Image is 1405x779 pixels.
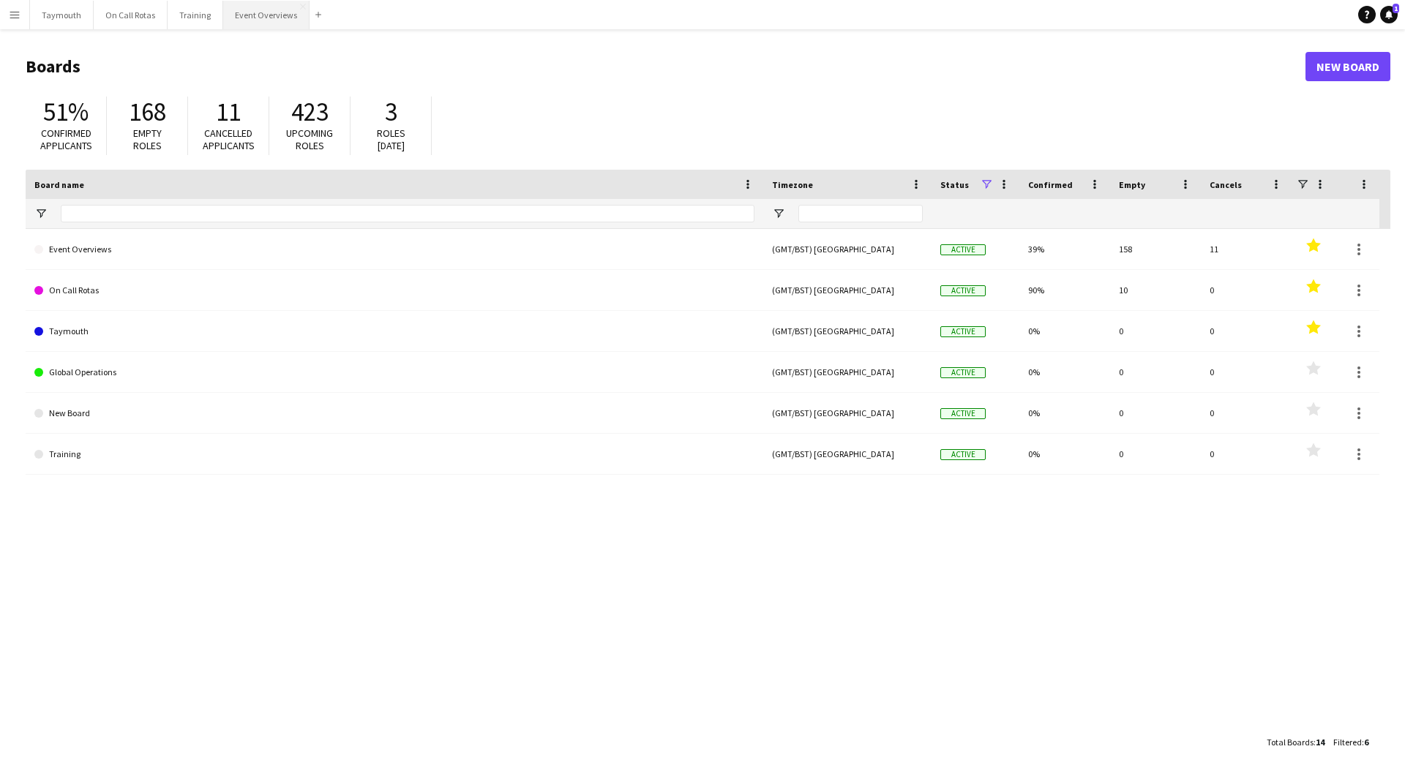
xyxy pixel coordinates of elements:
span: Board name [34,179,84,190]
a: Global Operations [34,352,754,393]
div: 158 [1110,229,1201,269]
span: Cancels [1210,179,1242,190]
span: Upcoming roles [286,127,333,152]
span: Cancelled applicants [203,127,255,152]
input: Board name Filter Input [61,205,754,222]
span: Active [940,244,986,255]
a: Taymouth [34,311,754,352]
div: 90% [1019,270,1110,310]
div: (GMT/BST) [GEOGRAPHIC_DATA] [763,229,932,269]
span: 51% [43,96,89,128]
div: 0 [1201,352,1292,392]
span: 3 [385,96,397,128]
a: Event Overviews [34,229,754,270]
div: 0% [1019,311,1110,351]
span: Active [940,449,986,460]
a: 1 [1380,6,1398,23]
button: On Call Rotas [94,1,168,29]
button: Open Filter Menu [772,207,785,220]
span: 14 [1316,737,1325,748]
div: : [1267,728,1325,756]
a: Training [34,434,754,475]
a: New Board [1305,52,1390,81]
div: 0% [1019,434,1110,474]
span: Total Boards [1267,737,1314,748]
div: 0 [1110,393,1201,433]
span: Active [940,285,986,296]
div: 0 [1110,311,1201,351]
h1: Boards [26,56,1305,78]
div: : [1333,728,1368,756]
span: Status [940,179,969,190]
div: 11 [1201,229,1292,269]
button: Taymouth [30,1,94,29]
div: 0 [1110,352,1201,392]
span: Confirmed applicants [40,127,92,152]
div: 0 [1201,311,1292,351]
span: Active [940,408,986,419]
button: Open Filter Menu [34,207,48,220]
div: (GMT/BST) [GEOGRAPHIC_DATA] [763,352,932,392]
span: Confirmed [1028,179,1073,190]
div: 0 [1201,393,1292,433]
div: (GMT/BST) [GEOGRAPHIC_DATA] [763,311,932,351]
div: 10 [1110,270,1201,310]
span: Filtered [1333,737,1362,748]
div: 0 [1201,434,1292,474]
span: 423 [291,96,329,128]
span: 1 [1393,4,1399,13]
span: Empty [1119,179,1145,190]
span: 11 [216,96,241,128]
span: Empty roles [133,127,162,152]
span: Active [940,367,986,378]
div: 0 [1201,270,1292,310]
div: 0 [1110,434,1201,474]
div: 39% [1019,229,1110,269]
a: On Call Rotas [34,270,754,311]
span: Timezone [772,179,813,190]
div: (GMT/BST) [GEOGRAPHIC_DATA] [763,393,932,433]
div: (GMT/BST) [GEOGRAPHIC_DATA] [763,434,932,474]
span: 6 [1364,737,1368,748]
a: New Board [34,393,754,434]
span: 168 [129,96,166,128]
div: 0% [1019,393,1110,433]
input: Timezone Filter Input [798,205,923,222]
span: Roles [DATE] [377,127,405,152]
button: Training [168,1,223,29]
div: 0% [1019,352,1110,392]
span: Active [940,326,986,337]
div: (GMT/BST) [GEOGRAPHIC_DATA] [763,270,932,310]
button: Event Overviews [223,1,310,29]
